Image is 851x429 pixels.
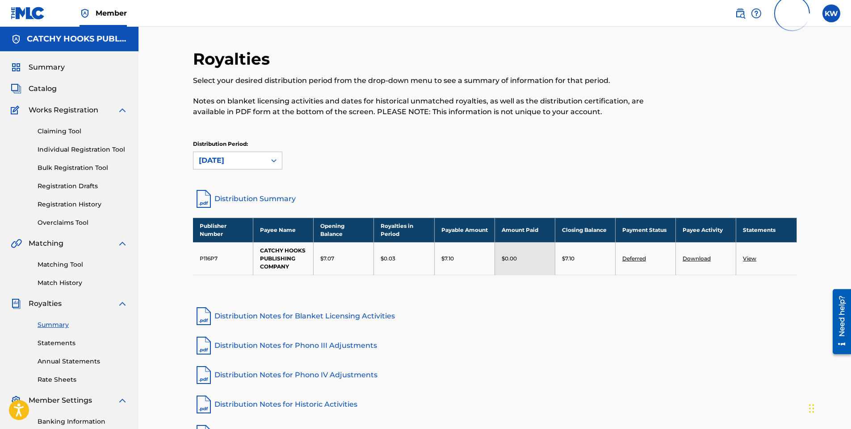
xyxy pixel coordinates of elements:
th: Closing Balance [555,218,615,242]
th: Statements [736,218,797,242]
p: Distribution Period: [193,140,282,148]
p: $0.00 [502,255,517,263]
span: Catalog [29,83,57,94]
td: P116P7 [193,242,253,275]
img: expand [117,298,128,309]
h2: Royalties [193,49,274,69]
a: Matching Tool [38,260,128,269]
th: Payee Activity [676,218,736,242]
img: pdf [193,335,214,356]
img: pdf [193,394,214,415]
img: pdf [193,364,214,386]
a: Distribution Notes for Phono IV Adjustments [193,364,797,386]
a: Individual Registration Tool [38,145,128,154]
th: Amount Paid [495,218,555,242]
img: Summary [11,62,21,73]
a: Match History [38,278,128,288]
div: User Menu [822,4,840,22]
a: SummarySummary [11,62,65,73]
div: Help [751,4,762,22]
p: $7.10 [441,255,454,263]
span: Summary [29,62,65,73]
p: Select your desired distribution period from the drop-down menu to see a summary of information f... [193,75,658,86]
span: Royalties [29,298,62,309]
iframe: Chat Widget [806,386,851,429]
a: Deferred [622,255,646,262]
img: Member Settings [11,395,21,406]
a: Summary [38,320,128,330]
div: Drag [809,395,814,422]
th: Payable Amount [434,218,495,242]
span: Works Registration [29,105,98,115]
img: pdf [193,305,214,327]
a: Registration History [38,200,128,209]
p: $7.10 [562,255,574,263]
p: Notes on blanket licensing activities and dates for historical unmatched royalties, as well as th... [193,96,658,117]
a: View [743,255,756,262]
a: Distribution Summary [193,188,797,210]
a: Rate Sheets [38,375,128,384]
a: Statements [38,338,128,348]
a: Registration Drafts [38,181,128,191]
th: Publisher Number [193,218,253,242]
a: Claiming Tool [38,127,128,136]
img: search [735,8,746,19]
img: MLC Logo [11,7,45,20]
td: CATCHY HOOKS PUBLISHING COMPANY [253,242,314,275]
span: Member Settings [29,395,92,406]
a: Download [683,255,711,262]
img: Works Registration [11,105,22,115]
img: distribution-summary-pdf [193,188,214,210]
th: Royalties in Period [374,218,434,242]
img: Matching [11,238,22,249]
a: Distribution Notes for Phono III Adjustments [193,335,797,356]
a: CatalogCatalog [11,83,57,94]
img: help [751,8,762,19]
a: Annual Statements [38,357,128,366]
span: Matching [29,238,63,249]
img: Accounts [11,34,21,45]
iframe: Resource Center [826,285,851,357]
a: Distribution Notes for Historic Activities [193,394,797,415]
p: $7.07 [320,255,334,263]
th: Opening Balance [314,218,374,242]
p: $0.03 [381,255,395,263]
div: [DATE] [199,155,260,166]
img: Top Rightsholder [80,8,90,19]
a: Bulk Registration Tool [38,163,128,173]
img: expand [117,395,128,406]
a: Banking Information [38,417,128,426]
a: Public Search [735,4,746,22]
th: Payee Name [253,218,314,242]
th: Payment Status [615,218,675,242]
img: Royalties [11,298,21,309]
img: expand [117,105,128,115]
img: Catalog [11,83,21,94]
a: Overclaims Tool [38,218,128,227]
h5: CATCHY HOOKS PUBLISHING COMPANY [27,34,128,44]
img: expand [117,238,128,249]
span: Member [96,8,127,18]
a: Distribution Notes for Blanket Licensing Activities [193,305,797,327]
